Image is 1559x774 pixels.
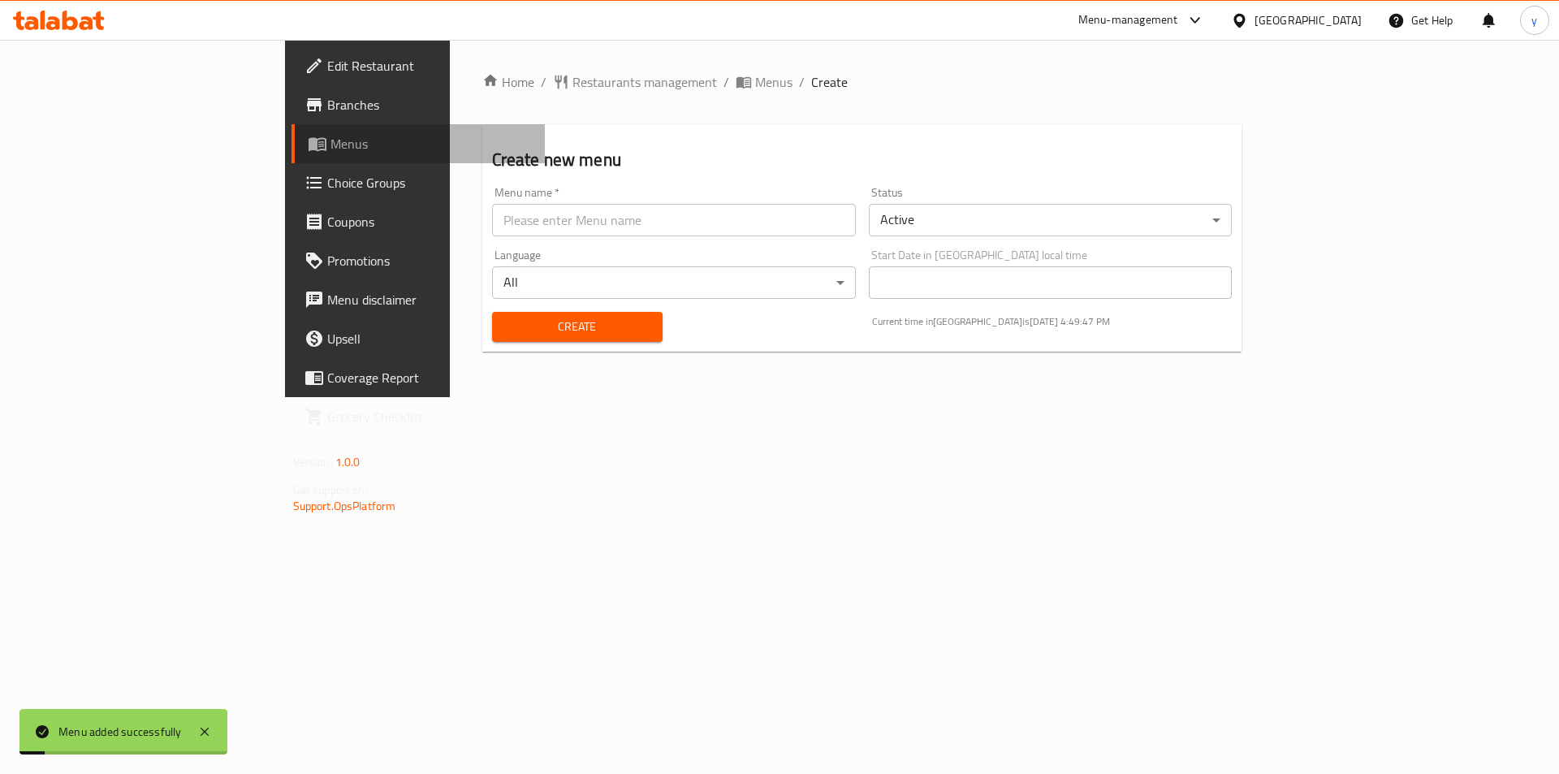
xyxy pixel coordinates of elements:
[327,368,533,387] span: Coverage Report
[327,212,533,231] span: Coupons
[292,280,546,319] a: Menu disclaimer
[293,495,396,517] a: Support.OpsPlatform
[292,319,546,358] a: Upsell
[292,241,546,280] a: Promotions
[482,72,1242,92] nav: breadcrumb
[327,56,533,76] span: Edit Restaurant
[492,266,856,299] div: All
[327,329,533,348] span: Upsell
[335,452,361,473] span: 1.0.0
[1078,11,1178,30] div: Menu-management
[492,148,1233,172] h2: Create new menu
[327,251,533,270] span: Promotions
[872,314,1233,329] p: Current time in [GEOGRAPHIC_DATA] is [DATE] 4:49:47 PM
[553,72,717,92] a: Restaurants management
[292,124,546,163] a: Menus
[505,317,650,337] span: Create
[292,397,546,436] a: Grocery Checklist
[327,290,533,309] span: Menu disclaimer
[293,479,368,500] span: Get support on:
[1255,11,1362,29] div: [GEOGRAPHIC_DATA]
[572,72,717,92] span: Restaurants management
[330,134,533,154] span: Menus
[292,358,546,397] a: Coverage Report
[293,452,333,473] span: Version:
[736,72,792,92] a: Menus
[811,72,848,92] span: Create
[292,46,546,85] a: Edit Restaurant
[723,72,729,92] li: /
[292,85,546,124] a: Branches
[327,95,533,115] span: Branches
[492,312,663,342] button: Create
[292,202,546,241] a: Coupons
[327,173,533,192] span: Choice Groups
[492,204,856,236] input: Please enter Menu name
[755,72,792,92] span: Menus
[799,72,805,92] li: /
[58,723,182,741] div: Menu added successfully
[869,204,1233,236] div: Active
[327,407,533,426] span: Grocery Checklist
[1531,11,1537,29] span: y
[292,163,546,202] a: Choice Groups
